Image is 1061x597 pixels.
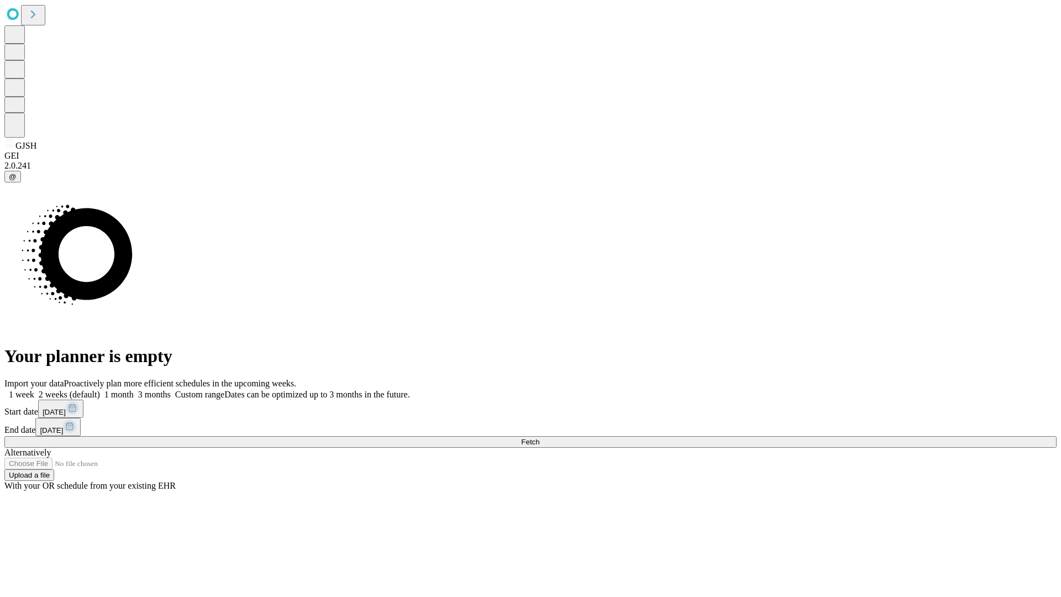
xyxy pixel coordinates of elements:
span: Custom range [175,390,224,399]
button: Fetch [4,436,1057,448]
span: 2 weeks (default) [39,390,100,399]
h1: Your planner is empty [4,346,1057,366]
span: 1 week [9,390,34,399]
button: @ [4,171,21,182]
span: 3 months [138,390,171,399]
span: [DATE] [40,426,63,434]
div: 2.0.241 [4,161,1057,171]
div: Start date [4,400,1057,418]
span: With your OR schedule from your existing EHR [4,481,176,490]
span: GJSH [15,141,36,150]
div: GEI [4,151,1057,161]
span: Fetch [521,438,539,446]
span: Import your data [4,379,64,388]
span: Proactively plan more efficient schedules in the upcoming weeks. [64,379,296,388]
span: @ [9,172,17,181]
div: End date [4,418,1057,436]
span: 1 month [104,390,134,399]
button: [DATE] [35,418,81,436]
span: Dates can be optimized up to 3 months in the future. [224,390,409,399]
span: Alternatively [4,448,51,457]
button: Upload a file [4,469,54,481]
button: [DATE] [38,400,83,418]
span: [DATE] [43,408,66,416]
